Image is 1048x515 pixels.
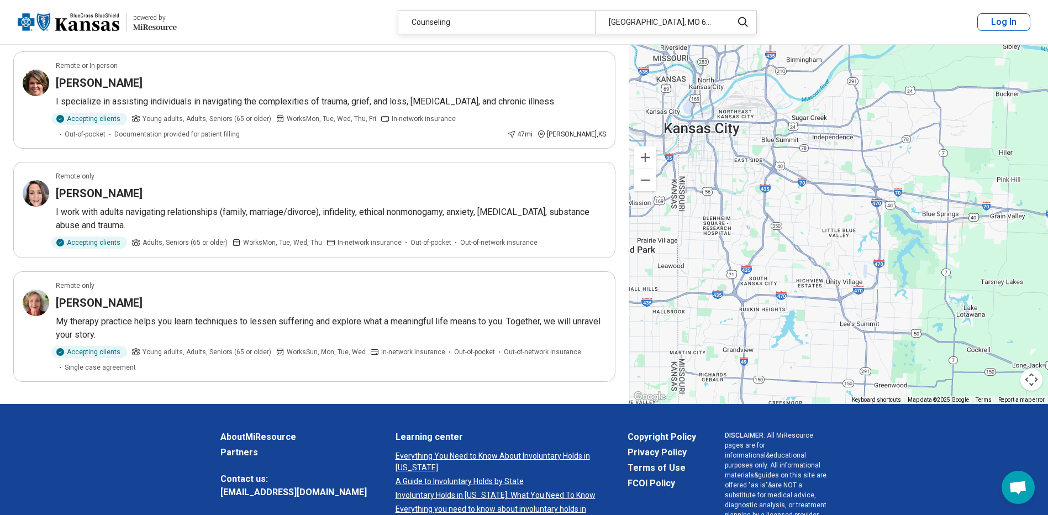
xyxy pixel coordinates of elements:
[51,237,127,249] div: Accepting clients
[977,13,1030,31] button: Log In
[56,75,143,91] h3: [PERSON_NAME]
[56,61,118,71] p: Remote or In-person
[460,238,538,248] span: Out-of-network insurance
[56,281,94,291] p: Remote only
[56,186,143,201] h3: [PERSON_NAME]
[220,430,367,444] a: AboutMiResource
[976,397,992,403] a: Terms
[287,347,366,357] span: Works Sun, Mon, Tue, Wed
[396,490,599,501] a: Involuntary Holds in [US_STATE]: What You Need To Know
[18,9,119,35] img: Blue Cross Blue Shield Kansas
[396,476,599,487] a: A Guide to Involuntary Holds by State
[631,390,668,404] a: Open this area in Google Maps (opens a new window)
[65,362,136,372] span: Single case agreement
[56,95,606,108] p: I specialize in assisting individuals in navigating the complexities of trauma, grief, and loss, ...
[18,9,177,35] a: Blue Cross Blue Shield Kansaspowered by
[220,472,367,486] span: Contact us:
[1002,471,1035,504] a: Open chat
[725,432,763,439] span: DISCLAIMER
[220,486,367,499] a: [EMAIL_ADDRESS][DOMAIN_NAME]
[628,461,696,475] a: Terms of Use
[392,114,456,124] span: In-network insurance
[396,450,599,474] a: Everything You Need to Know About Involuntary Holds in [US_STATE]
[595,11,726,34] div: [GEOGRAPHIC_DATA], MO 64055
[56,171,94,181] p: Remote only
[631,390,668,404] img: Google
[56,206,606,232] p: I work with adults navigating relationships (family, marriage/divorce), infidelity, ethical nonmo...
[504,347,581,357] span: Out-of-network insurance
[65,129,106,139] span: Out-of-pocket
[628,430,696,444] a: Copyright Policy
[537,129,606,139] div: [PERSON_NAME] , KS
[56,295,143,311] h3: [PERSON_NAME]
[133,13,177,23] div: powered by
[628,477,696,490] a: FCOI Policy
[998,397,1045,403] a: Report a map error
[507,129,533,139] div: 47 mi
[398,11,595,34] div: Counseling
[410,238,451,248] span: Out-of-pocket
[243,238,322,248] span: Works Mon, Tue, Wed, Thu
[1020,369,1042,391] button: Map camera controls
[287,114,376,124] span: Works Mon, Tue, Wed, Thu, Fri
[51,346,127,358] div: Accepting clients
[634,169,656,191] button: Zoom out
[396,430,599,444] a: Learning center
[220,446,367,459] a: Partners
[454,347,495,357] span: Out-of-pocket
[114,129,240,139] span: Documentation provided for patient filling
[56,315,606,341] p: My therapy practice helps you learn techniques to lessen suffering and explore what a meaningful ...
[634,146,656,169] button: Zoom in
[143,114,271,124] span: Young adults, Adults, Seniors (65 or older)
[628,446,696,459] a: Privacy Policy
[143,347,271,357] span: Young adults, Adults, Seniors (65 or older)
[381,347,445,357] span: In-network insurance
[338,238,402,248] span: In-network insurance
[852,396,901,404] button: Keyboard shortcuts
[908,397,969,403] span: Map data ©2025 Google
[51,113,127,125] div: Accepting clients
[143,238,228,248] span: Adults, Seniors (65 or older)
